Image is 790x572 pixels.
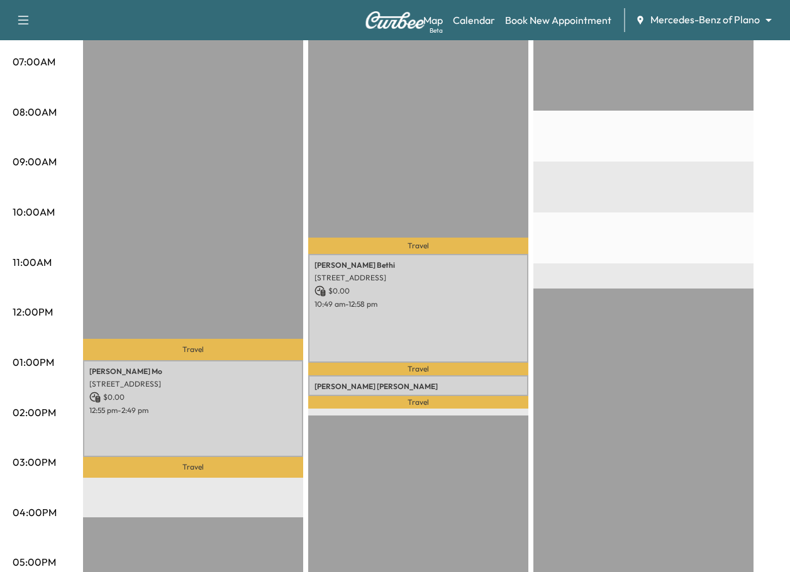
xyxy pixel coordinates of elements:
[13,204,55,219] p: 10:00AM
[89,392,297,403] p: $ 0.00
[308,238,528,254] p: Travel
[13,405,56,420] p: 02:00PM
[13,554,56,569] p: 05:00PM
[308,396,528,409] p: Travel
[13,104,57,119] p: 08:00AM
[314,260,522,270] p: [PERSON_NAME] Bethi
[89,405,297,415] p: 12:55 pm - 2:49 pm
[13,454,56,470] p: 03:00PM
[430,26,443,35] div: Beta
[13,355,54,370] p: 01:00PM
[314,299,522,309] p: 10:49 am - 12:58 pm
[453,13,495,28] a: Calendar
[13,255,52,270] p: 11:00AM
[13,505,57,520] p: 04:00PM
[89,366,297,377] p: [PERSON_NAME] Mo
[505,13,611,28] a: Book New Appointment
[83,457,303,478] p: Travel
[314,273,522,283] p: [STREET_ADDRESS]
[13,304,53,319] p: 12:00PM
[13,54,55,69] p: 07:00AM
[423,13,443,28] a: MapBeta
[314,394,522,404] p: [STREET_ADDRESS]
[365,11,425,29] img: Curbee Logo
[314,285,522,297] p: $ 0.00
[89,379,297,389] p: [STREET_ADDRESS]
[650,13,760,27] span: Mercedes-Benz of Plano
[13,154,57,169] p: 09:00AM
[83,339,303,360] p: Travel
[308,363,528,375] p: Travel
[314,382,522,392] p: [PERSON_NAME] [PERSON_NAME]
